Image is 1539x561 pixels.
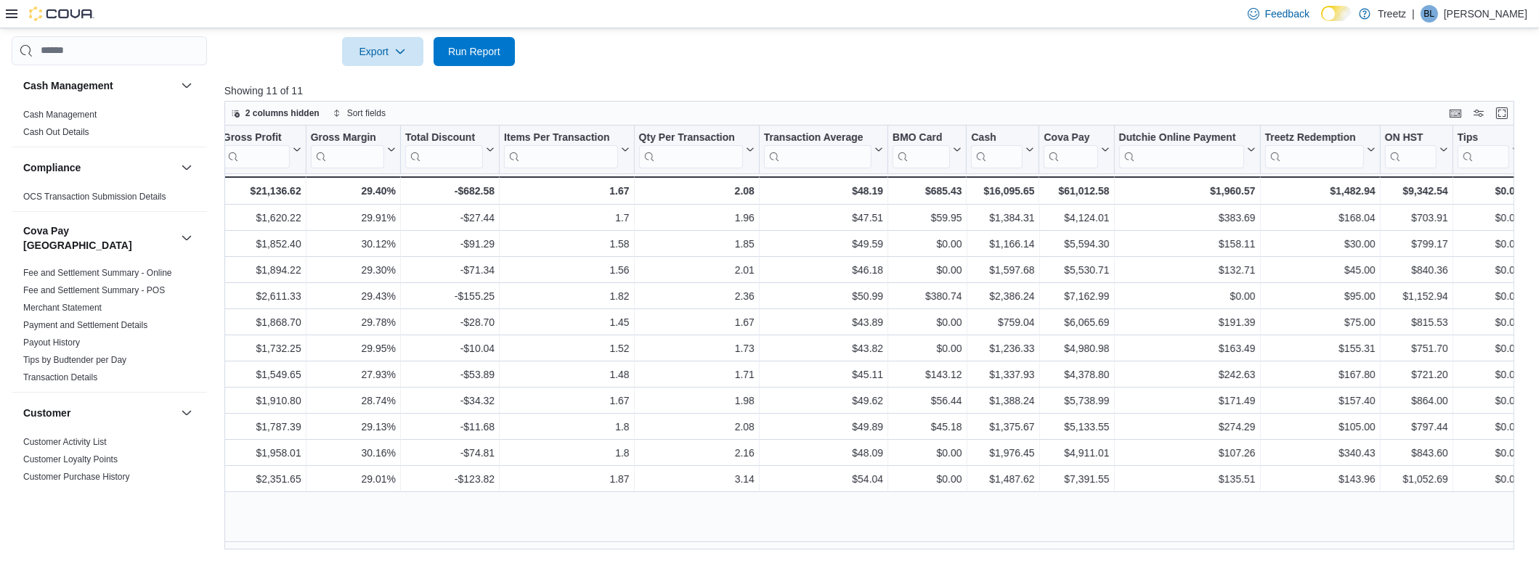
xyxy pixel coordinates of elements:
[12,264,207,392] div: Cova Pay [GEOGRAPHIC_DATA]
[1458,261,1521,279] div: $0.00
[310,182,395,200] div: 29.40%
[23,355,126,365] a: Tips by Budtender per Day
[311,235,396,253] div: 30.12%
[1044,131,1097,144] div: Cova Pay
[405,418,495,435] div: -$11.68
[405,470,495,488] div: -$123.82
[971,182,1034,200] div: $16,095.65
[971,392,1034,409] div: $1,388.24
[405,340,495,357] div: -$10.04
[971,261,1034,279] div: $1,597.68
[223,131,301,168] button: Gross Profit
[1458,235,1521,253] div: $0.00
[1044,470,1109,488] div: $7,391.55
[504,287,630,305] div: 1.82
[23,160,175,175] button: Compliance
[1264,444,1375,462] div: $340.43
[405,314,495,331] div: -$28.70
[23,354,126,366] span: Tips by Budtender per Day
[342,37,423,66] button: Export
[764,209,883,226] div: $47.51
[1044,366,1109,383] div: $4,378.80
[1385,287,1448,305] div: $1,152.94
[1044,209,1109,226] div: $4,124.01
[311,209,396,226] div: 29.91%
[1118,209,1255,226] div: $383.69
[1264,287,1375,305] div: $95.00
[893,131,950,168] div: BMO Card
[893,470,962,488] div: $0.00
[405,182,495,200] div: -$682.58
[1118,261,1255,279] div: $132.71
[504,366,630,383] div: 1.48
[223,235,301,253] div: $1,852.40
[971,314,1034,331] div: $759.04
[1385,470,1448,488] div: $1,052.69
[23,284,165,296] span: Fee and Settlement Summary - POS
[29,7,94,21] img: Cova
[23,78,175,93] button: Cash Management
[434,37,515,66] button: Run Report
[1118,340,1255,357] div: $163.49
[638,392,754,409] div: 1.98
[223,392,301,409] div: $1,910.80
[23,78,113,93] h3: Cash Management
[1044,392,1109,409] div: $5,738.99
[311,366,396,383] div: 27.93%
[504,418,630,435] div: 1.8
[1385,131,1448,168] button: ON HST
[23,303,102,313] a: Merchant Statement
[638,470,754,488] div: 3.14
[23,337,80,348] a: Payout History
[223,209,301,226] div: $1,620.22
[764,131,872,168] div: Transaction Average
[764,392,883,409] div: $49.62
[178,229,195,247] button: Cova Pay [GEOGRAPHIC_DATA]
[1118,131,1243,168] div: Dutchie Online Payment
[1118,131,1243,144] div: Dutchie Online Payment
[23,372,97,383] span: Transaction Details
[223,261,301,279] div: $1,894.22
[1385,131,1437,144] div: ON HST
[638,287,754,305] div: 2.36
[178,77,195,94] button: Cash Management
[1385,182,1448,200] div: $9,342.54
[764,235,883,253] div: $49.59
[405,261,495,279] div: -$71.34
[1118,366,1255,383] div: $242.63
[23,437,107,447] a: Customer Activity List
[1458,209,1521,226] div: $0.00
[638,131,742,168] div: Qty Per Transaction
[23,319,147,331] span: Payment and Settlement Details
[223,470,301,488] div: $2,351.65
[638,444,754,462] div: 2.16
[764,470,883,488] div: $54.04
[23,337,80,348] span: Payout History
[1493,105,1511,122] button: Enter fullscreen
[1385,131,1437,168] div: ON HST
[1264,366,1375,383] div: $167.80
[1458,314,1521,331] div: $0.00
[23,268,172,278] a: Fee and Settlement Summary - Online
[504,340,630,357] div: 1.52
[764,131,883,168] button: Transaction Average
[405,209,495,226] div: -$27.44
[347,107,386,119] span: Sort fields
[638,366,754,383] div: 1.71
[1044,182,1109,200] div: $61,012.58
[504,392,630,409] div: 1.67
[971,470,1034,488] div: $1,487.62
[764,131,872,144] div: Transaction Average
[971,131,1023,144] div: Cash
[245,107,320,119] span: 2 columns hidden
[311,340,396,357] div: 29.95%
[311,418,396,435] div: 29.13%
[1385,209,1448,226] div: $703.91
[1458,287,1521,305] div: $0.00
[23,127,89,137] a: Cash Out Details
[504,182,630,200] div: 1.67
[1458,182,1521,200] div: $0.00
[971,209,1034,226] div: $1,384.31
[893,131,950,144] div: BMO Card
[971,444,1034,462] div: $1,976.45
